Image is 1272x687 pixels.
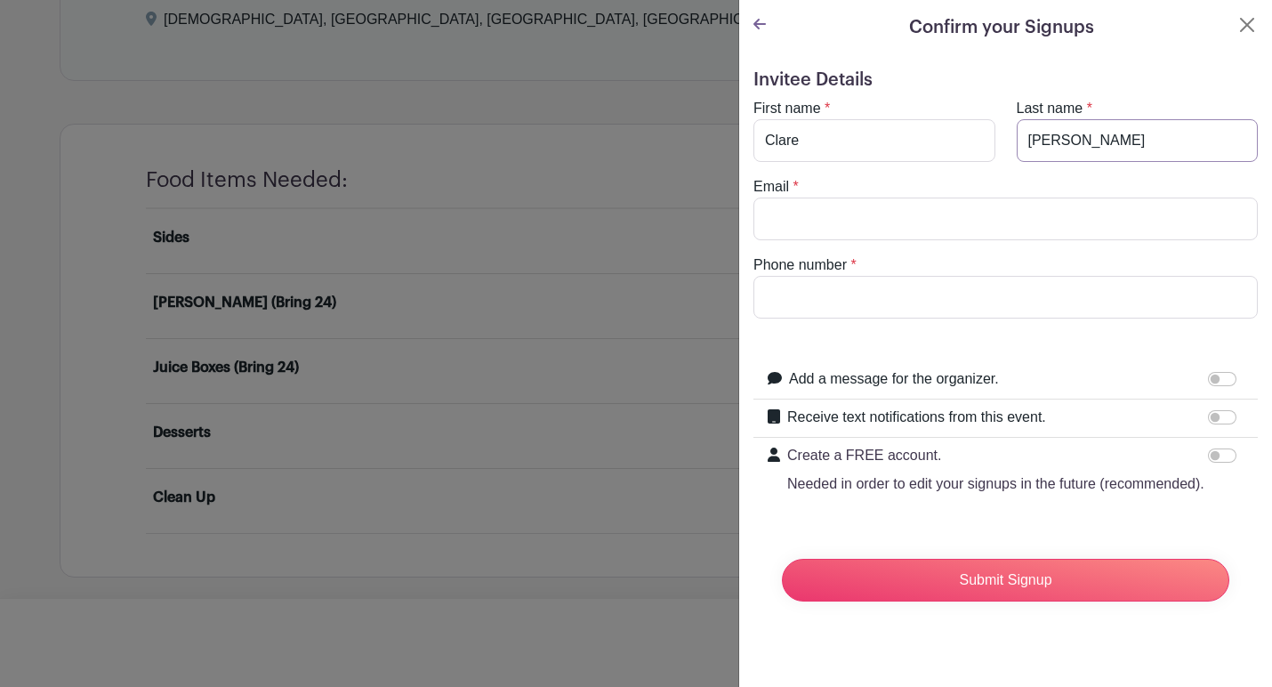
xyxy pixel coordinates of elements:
label: Email [753,176,789,198]
input: Submit Signup [782,559,1229,602]
label: First name [753,98,821,119]
label: Receive text notifications from this event. [787,407,1046,428]
label: Phone number [753,255,847,276]
label: Add a message for the organizer. [789,368,999,390]
h5: Invitee Details [753,69,1258,91]
h5: Confirm your Signups [909,14,1094,41]
button: Close [1236,14,1258,36]
p: Needed in order to edit your signups in the future (recommended). [787,473,1204,495]
p: Create a FREE account. [787,445,1204,466]
label: Last name [1017,98,1083,119]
